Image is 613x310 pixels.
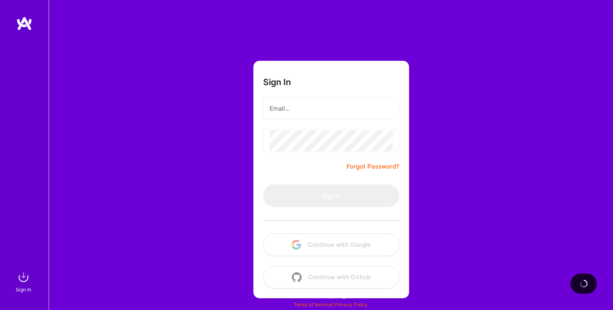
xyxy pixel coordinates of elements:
[347,162,399,171] a: Forgot Password?
[291,240,301,250] img: icon
[17,269,32,294] a: sign inSign In
[49,286,613,306] div: © 2025 ATeams Inc., All rights reserved.
[263,266,399,289] button: Continue with Github
[263,77,291,87] h3: Sign In
[579,278,589,289] img: loading
[263,184,399,207] button: Sign In
[294,301,368,308] span: |
[16,16,32,31] img: logo
[270,98,393,119] input: Email...
[335,301,368,308] a: Privacy Policy
[263,233,399,256] button: Continue with Google
[15,269,32,285] img: sign in
[16,285,31,294] div: Sign In
[294,301,332,308] a: Terms of Service
[292,272,302,282] img: icon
